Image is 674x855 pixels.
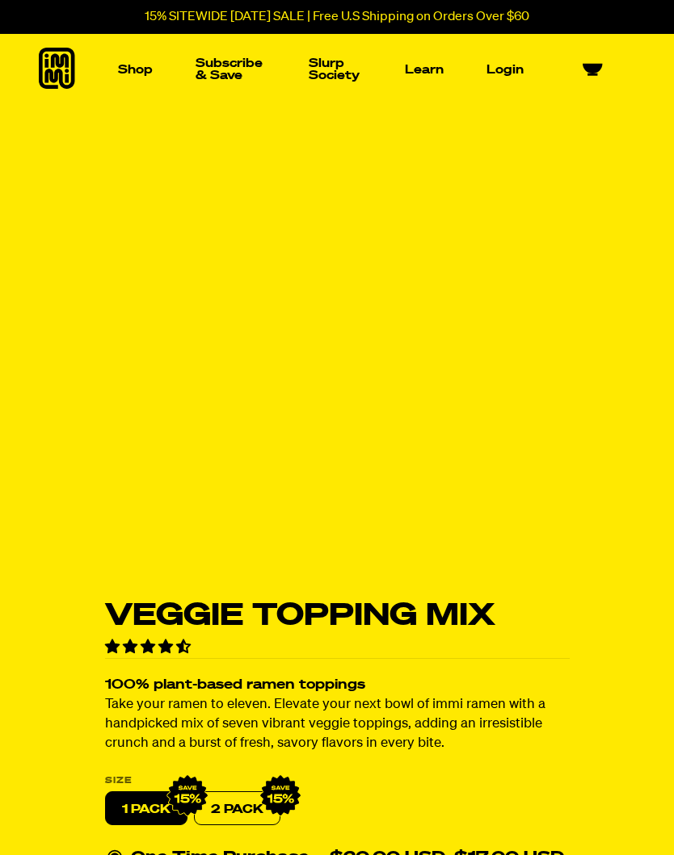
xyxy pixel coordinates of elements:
a: Learn [398,57,450,82]
p: 15% SITEWIDE [DATE] SALE | Free U.S Shipping on Orders Over $60 [145,10,529,24]
span: 4.34 stars [105,640,194,655]
a: Slurp Society [302,51,369,88]
label: 2 PACK [194,792,280,826]
h2: 100% plant-based ramen toppings [105,679,570,693]
h1: Veggie Topping Mix [105,601,570,631]
img: IMG_9632.png [166,775,209,817]
p: Take your ramen to eleven. Elevate your next bowl of immi ramen with a handpicked mix of seven vi... [105,696,570,754]
label: Size [105,777,570,786]
a: Login [480,57,530,82]
img: IMG_9632.png [259,775,301,817]
label: 1 PACK [105,792,187,826]
nav: Main navigation [112,34,530,105]
a: Subscribe & Save [189,51,272,88]
a: Shop [112,57,159,82]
